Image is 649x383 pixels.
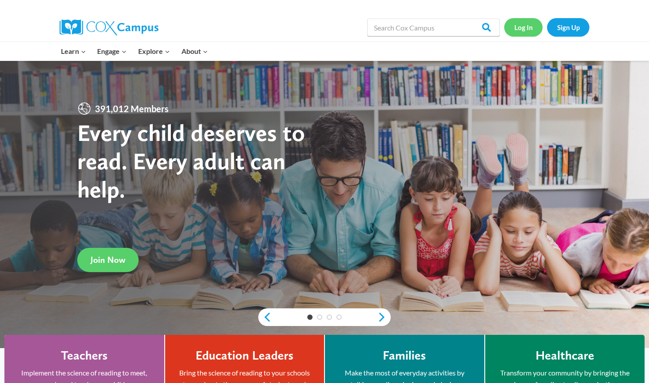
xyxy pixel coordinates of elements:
[91,102,172,116] span: 391,012 Members
[258,308,391,326] div: content slider buttons
[55,42,92,61] button: Child menu of Learn
[383,348,426,363] h4: Families
[176,42,214,61] button: Child menu of About
[336,315,342,320] a: 4
[77,118,305,203] strong: Every child deserves to read. Every adult can help.
[196,348,294,363] h4: Education Leaders
[77,248,139,272] a: Join Now
[60,19,158,35] img: Cox Campus
[504,18,543,36] a: Log In
[317,315,322,320] a: 2
[61,348,108,363] h4: Teachers
[55,42,213,61] nav: Primary Navigation
[91,254,125,265] span: Join Now
[536,348,594,363] h4: Healthcare
[92,42,133,61] button: Child menu of Engage
[377,312,391,322] a: next
[504,18,589,36] nav: Secondary Navigation
[327,315,332,320] a: 3
[547,18,589,36] a: Sign Up
[258,312,272,322] a: previous
[307,315,313,320] a: 1
[132,42,176,61] button: Child menu of Explore
[367,19,500,36] input: Search Cox Campus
